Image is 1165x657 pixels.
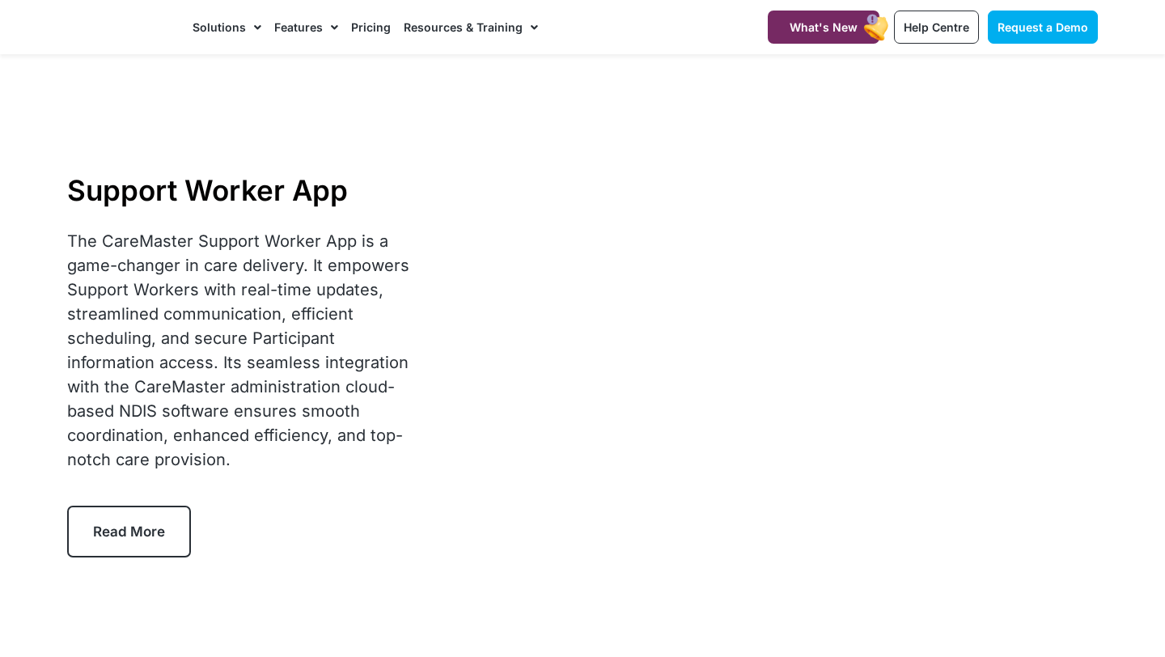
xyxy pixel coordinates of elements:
img: CareMaster Logo [67,15,176,40]
a: Help Centre [894,11,979,44]
span: Help Centre [904,20,969,34]
span: Request a Demo [998,20,1088,34]
a: Request a Demo [988,11,1098,44]
div: The CareMaster Support Worker App is a game-changer in care delivery. It empowers Support Workers... [67,229,417,472]
h1: Support Worker App [67,173,417,207]
span: Read More [93,523,165,540]
a: What's New [768,11,879,44]
a: Read More [67,506,191,557]
span: What's New [790,20,858,34]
